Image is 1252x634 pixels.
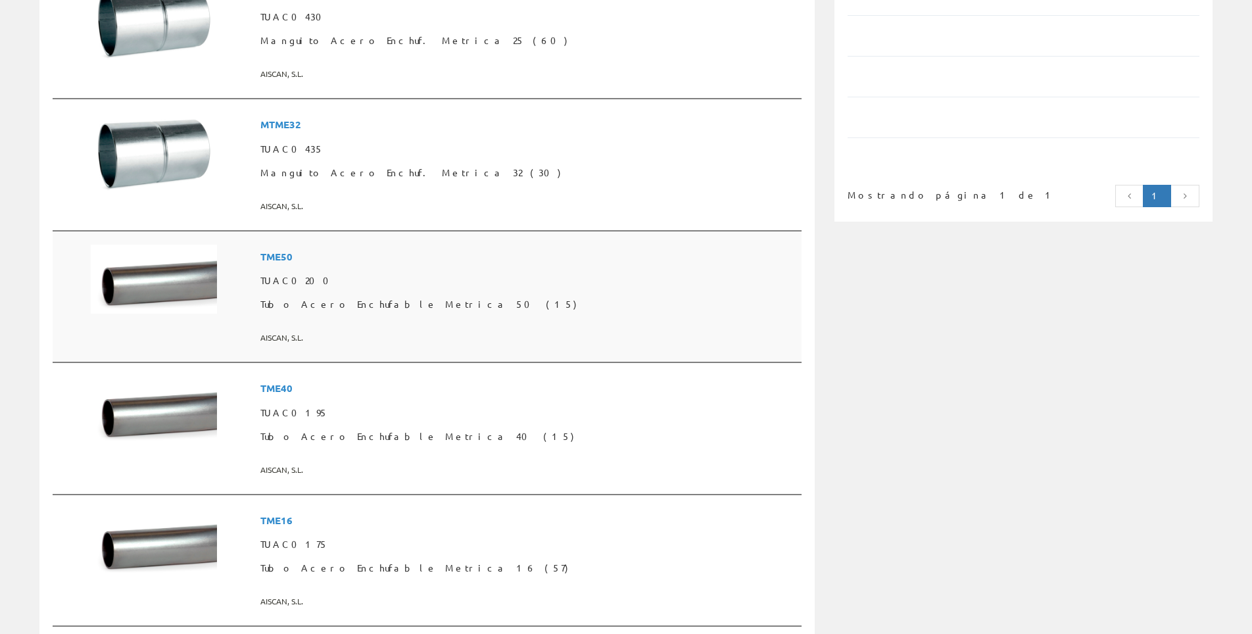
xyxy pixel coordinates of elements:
[260,245,796,269] span: TME50
[260,63,796,85] span: AISCAN, S.L.
[260,425,796,449] span: Tubo Acero Enchufable Metrica 40 (15)
[91,245,217,314] img: Foto artículo Tubo Acero Enchufable Metrica 50 (15) (192x105)
[260,161,796,185] span: Manguito Acero Enchuf. Metrica 32 (30)
[848,183,982,202] div: Mostrando página 1 de 1
[260,195,796,217] span: AISCAN, S.L.
[260,112,796,137] span: MTME32
[1143,185,1171,207] a: Página actual
[260,459,796,481] span: AISCAN, S.L.
[260,137,796,161] span: TUAC0435
[1115,185,1144,207] a: Página anterior
[260,376,796,401] span: TME40
[260,293,796,316] span: Tubo Acero Enchufable Metrica 50 (15)
[260,269,796,293] span: TUAC0200
[260,29,796,53] span: Manguito Acero Enchuf. Metrica 25 (60)
[260,556,796,580] span: Tubo Acero Enchufable Metrica 16 (57)
[260,401,796,425] span: TUAC0195
[1170,185,1199,207] a: Página siguiente
[260,327,796,349] span: AISCAN, S.L.
[260,591,796,612] span: AISCAN, S.L.
[260,533,796,556] span: TUAC0175
[91,376,217,445] img: Foto artículo Tubo Acero Enchufable Metrica 40 (15) (192x105)
[260,508,796,533] span: TME16
[91,112,217,196] img: Foto artículo Manguito Acero Enchuf. Metrica 32 (30) (192x126.85714285714)
[91,508,217,577] img: Foto artículo Tubo Acero Enchufable Metrica 16 (57) (192x105)
[260,5,796,29] span: TUAC0430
